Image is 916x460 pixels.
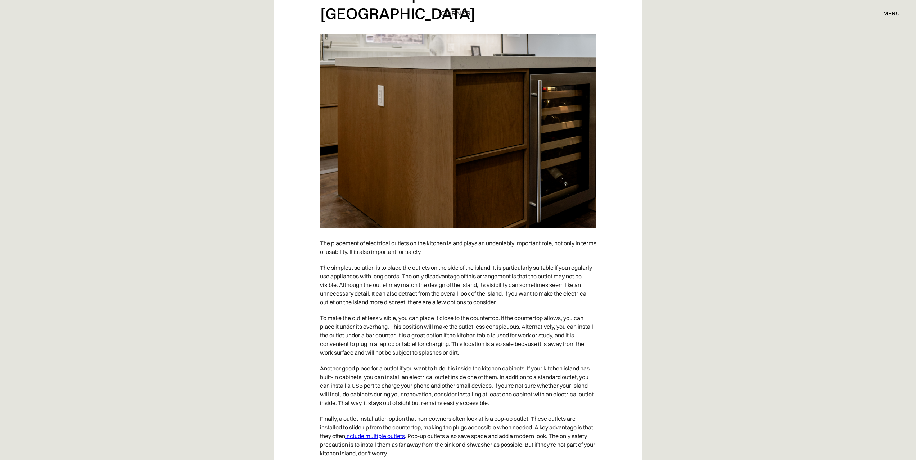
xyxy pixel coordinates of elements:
[320,360,596,411] p: Another good place for a outlet if you want to hide it is inside the kitchen cabinets. If your ki...
[424,9,493,18] a: home
[345,432,405,439] a: include multiple outlets
[320,310,596,360] p: To make the outlet less visible, you can place it close to the countertop. If the countertop allo...
[320,260,596,310] p: The simplest solution is to place the outlets on the side of the island. It is particularly suita...
[883,10,900,16] div: menu
[320,235,596,260] p: The placement of electrical outlets on the kitchen island plays an undeniably important role, not...
[876,7,900,19] div: menu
